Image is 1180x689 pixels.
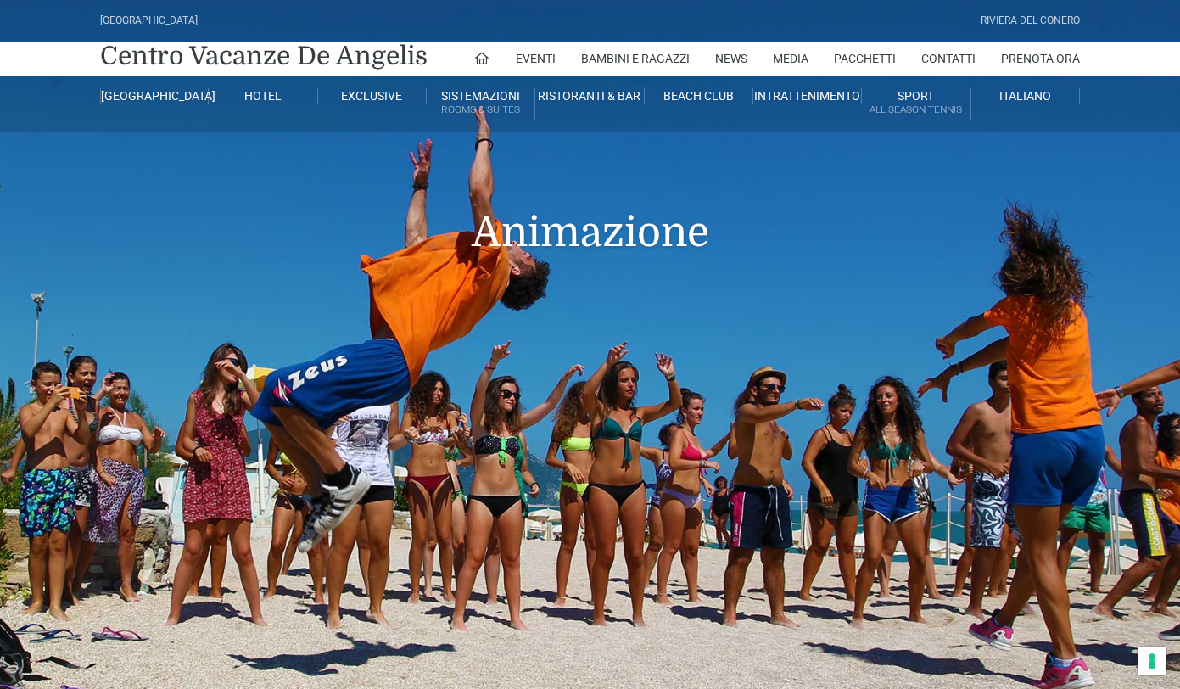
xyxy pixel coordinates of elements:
[971,88,1080,104] a: Italiano
[1001,42,1080,76] a: Prenota Ora
[581,42,690,76] a: Bambini e Ragazzi
[516,42,556,76] a: Eventi
[535,88,644,104] a: Ristoranti & Bar
[645,88,753,104] a: Beach Club
[999,89,1051,103] span: Italiano
[862,88,970,120] a: SportAll Season Tennis
[209,88,317,104] a: Hotel
[862,102,970,118] small: All Season Tennis
[834,42,896,76] a: Pacchetti
[753,88,862,104] a: Intrattenimento
[715,42,747,76] a: News
[318,88,427,104] a: Exclusive
[1138,647,1166,675] button: Le tue preferenze relative al consenso per le tecnologie di tracciamento
[427,88,535,120] a: SistemazioniRooms & Suites
[981,13,1080,29] div: Riviera Del Conero
[100,39,428,73] a: Centro Vacanze De Angelis
[100,13,198,29] div: [GEOGRAPHIC_DATA]
[100,132,1080,282] h1: Animazione
[100,88,209,104] a: [GEOGRAPHIC_DATA]
[427,102,534,118] small: Rooms & Suites
[773,42,808,76] a: Media
[921,42,976,76] a: Contatti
